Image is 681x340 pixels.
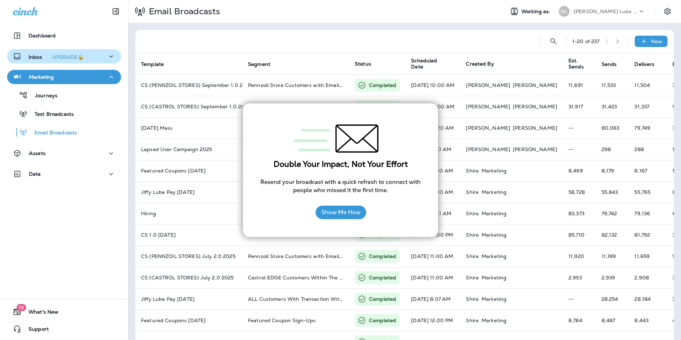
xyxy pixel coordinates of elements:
[482,168,506,174] p: Marketing
[596,96,629,117] td: 31,423
[596,139,629,160] td: 298
[596,310,629,331] td: 8,487
[466,275,479,280] p: Shire
[596,117,629,139] td: 80,063
[482,253,506,259] p: Marketing
[141,318,236,323] p: Featured Coupons July 2025
[559,6,570,17] div: NL
[574,9,638,14] p: [PERSON_NAME] Lube Centers, Inc
[355,61,371,67] span: Status
[141,104,236,109] p: CS (CASTROL STORES) September 1.0 2025
[661,5,674,18] button: Settings
[466,318,479,323] p: Shire
[482,318,506,323] p: Marketing
[596,74,629,96] td: 11,533
[596,181,629,203] td: 55,843
[16,304,26,311] span: 19
[466,232,479,238] p: Shire
[248,253,393,259] span: Pennzoil Store Customers with Email & Transaction Within 18 Months
[563,160,596,181] td: 8,469
[602,61,617,67] span: Sends
[629,117,666,139] td: 79,749
[466,61,494,67] span: Created By
[146,6,220,17] p: Email Broadcasts
[563,74,596,96] td: 11,691
[141,275,236,280] p: CS (CASTROL STORES) July 2.0 2025
[369,317,396,324] p: Completed
[563,246,596,267] td: 11,920
[466,211,479,216] p: Shire
[596,246,629,267] td: 11,749
[248,274,414,281] span: Castrol EDGE Customers Within The Last 18 Months With An Email
[141,253,236,259] p: CS (PENNZOIL STORES) July 2.0 2025
[106,4,126,19] button: Collapse Sidebar
[563,267,596,288] td: 2,953
[572,38,600,44] div: 1 - 20 of 237
[141,168,236,174] p: Featured Coupons August 2025
[248,296,437,302] span: ALL Customers With Transaction Within Last 18 Months With Email Address
[405,74,460,96] td: [DATE] 10:00 AM
[141,61,164,67] span: Template
[141,125,236,131] p: Labor Day Mass
[405,96,460,117] td: [DATE] 10:00 AM
[629,288,666,310] td: 28,184
[513,82,557,88] p: [PERSON_NAME]
[248,82,393,88] span: Pennzoil Store Customers with Email & Transaction Within 18 Months
[629,246,666,267] td: 11,659
[369,82,396,89] p: Completed
[629,96,666,117] td: 31,337
[369,274,396,281] p: Completed
[563,117,596,139] td: --
[21,326,49,335] span: Support
[466,189,479,195] p: Shire
[629,224,666,246] td: 81,792
[546,34,561,48] button: Search Email Broadcasts
[248,317,316,324] span: Featured Coupon Sign-Ups
[141,232,236,238] p: CS 1.0 August 2025
[482,296,506,302] p: Marketing
[482,232,506,238] p: Marketing
[248,61,270,67] span: Segment
[257,178,424,194] p: Resend your broadcast with a quick refresh to connect with people who missed it the first time.
[405,267,460,288] td: [DATE] 11:00 AM
[651,38,662,44] p: New
[563,181,596,203] td: 58,728
[141,82,236,88] p: CS (PENNZOIL STORES) September 1.0 2025
[629,160,666,181] td: 8,167
[141,146,236,152] p: Lapsed User Campaign 2025
[21,309,58,318] span: What's New
[248,232,324,238] span: Customers with Email Address
[29,171,41,177] p: Data
[141,189,236,195] p: Jiffy Lube Pay August 2025
[513,125,557,131] p: [PERSON_NAME]
[596,267,629,288] td: 2,939
[411,58,448,70] span: Scheduled Date
[141,211,236,216] p: Hiring
[629,181,666,203] td: 55,765
[563,139,596,160] td: --
[466,104,510,109] p: [PERSON_NAME]
[482,211,506,216] p: Marketing
[28,93,57,99] p: Journeys
[521,9,552,15] span: Working as:
[27,111,74,118] p: Text Broadcasts
[466,125,510,131] p: [PERSON_NAME]
[52,55,84,60] div: UPGRADE🔒
[405,246,460,267] td: [DATE] 11:00 AM
[405,310,460,331] td: [DATE] 12:00 PM
[466,296,479,302] p: Shire
[563,96,596,117] td: 31,917
[316,206,366,219] button: Show Me How
[482,189,506,195] p: Marketing
[482,275,506,280] p: Marketing
[369,295,396,303] p: Completed
[634,61,654,67] span: Delivers
[466,146,510,152] p: [PERSON_NAME]
[369,253,396,260] p: Completed
[257,160,424,169] h3: Double Your Impact, Not Your Effort
[141,296,236,302] p: Jiffy Lube Pay July 2025
[596,160,629,181] td: 8,179
[466,82,510,88] p: [PERSON_NAME]
[28,53,87,60] p: Inbox
[563,310,596,331] td: 8,784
